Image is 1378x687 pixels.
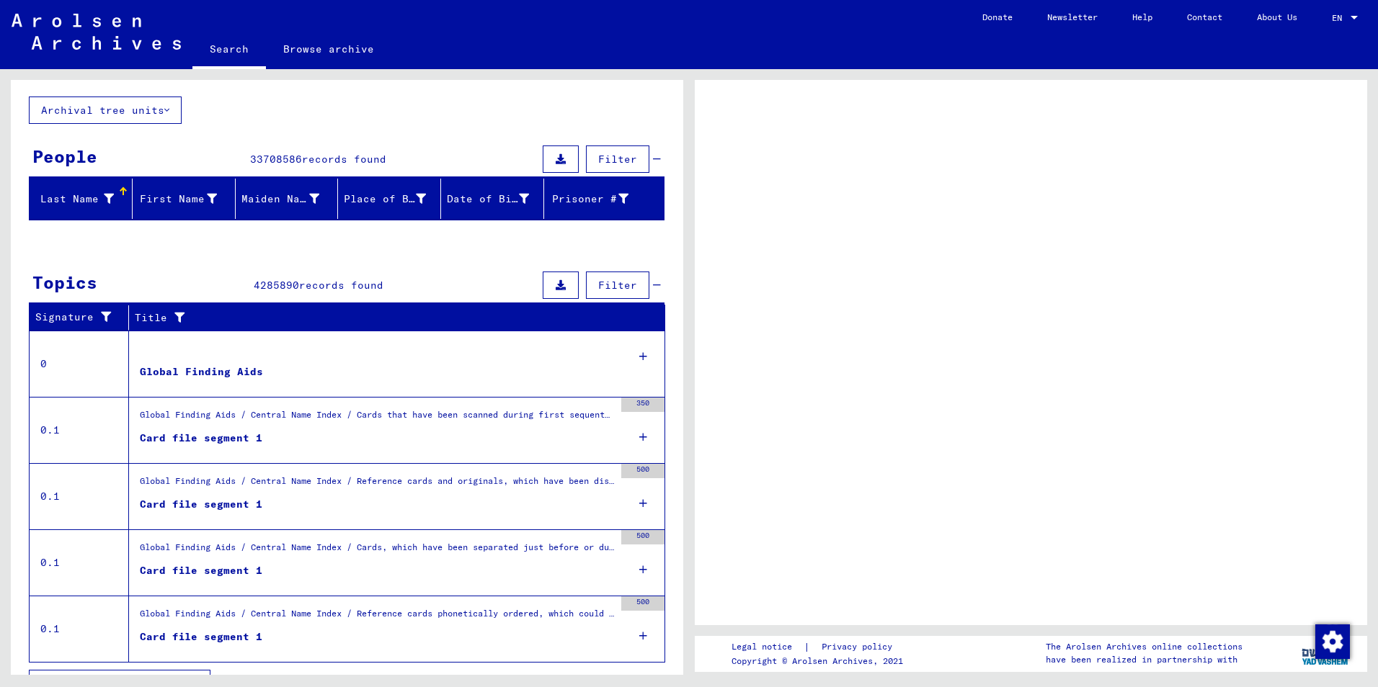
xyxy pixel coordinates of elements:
div: Maiden Name [241,192,320,207]
div: Card file segment 1 [140,497,262,512]
div: Global Finding Aids / Central Name Index / Cards, which have been separated just before or during... [140,541,614,561]
div: Card file segment 1 [140,629,262,645]
div: Place of Birth [344,187,444,210]
div: Global Finding Aids / Central Name Index / Reference cards and originals, which have been discove... [140,475,614,495]
div: Global Finding Aids / Central Name Index / Cards that have been scanned during first sequential m... [140,408,614,428]
td: 0.1 [30,596,129,662]
p: The Arolsen Archives online collections [1046,640,1243,653]
a: Search [192,32,266,69]
a: Browse archive [266,32,391,66]
button: Filter [586,145,649,173]
div: Signature [35,310,117,325]
button: Filter [586,271,649,299]
mat-header-cell: Maiden Name [236,179,339,219]
div: Card file segment 1 [140,431,262,446]
div: Global Finding Aids / Central Name Index / Reference cards phonetically ordered, which could not ... [140,607,614,627]
div: First Name [138,192,217,207]
td: 0.1 [30,397,129,463]
div: 500 [621,596,664,611]
a: Legal notice [732,639,804,655]
div: Card file segment 1 [140,563,262,578]
div: Place of Birth [344,192,426,207]
p: have been realized in partnership with [1046,653,1243,666]
td: 0 [30,331,129,397]
img: yv_logo.png [1299,635,1353,671]
div: Title [135,306,651,329]
mat-header-cell: Place of Birth [338,179,441,219]
a: Privacy policy [810,639,910,655]
span: records found [302,153,386,166]
td: 0.1 [30,463,129,529]
div: First Name [138,187,235,210]
img: Change consent [1315,624,1350,659]
mat-header-cell: First Name [133,179,236,219]
div: 500 [621,464,664,478]
div: 350 [621,398,664,412]
div: People [32,143,97,169]
div: Date of Birth [447,187,547,210]
div: Prisoner # [550,187,646,210]
div: Last Name [35,192,114,207]
span: EN [1332,13,1348,23]
mat-header-cell: Last Name [30,179,133,219]
mat-header-cell: Date of Birth [441,179,544,219]
div: Topics [32,269,97,295]
mat-header-cell: Prisoner # [544,179,664,219]
div: Maiden Name [241,187,338,210]
div: Date of Birth [447,192,529,207]
div: | [732,639,910,655]
div: Prisoner # [550,192,628,207]
div: 500 [621,530,664,544]
span: Filter [598,279,637,292]
td: 0.1 [30,529,129,596]
p: Copyright © Arolsen Archives, 2021 [732,655,910,668]
span: records found [299,279,383,292]
span: 33708586 [250,153,302,166]
img: Arolsen_neg.svg [12,14,181,50]
div: Global Finding Aids [140,364,263,380]
div: Title [135,310,636,325]
div: Change consent [1315,624,1349,658]
span: Filter [598,153,637,166]
div: Last Name [35,187,132,210]
button: Archival tree units [29,96,182,124]
span: 4285890 [254,279,299,292]
div: Signature [35,306,132,329]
